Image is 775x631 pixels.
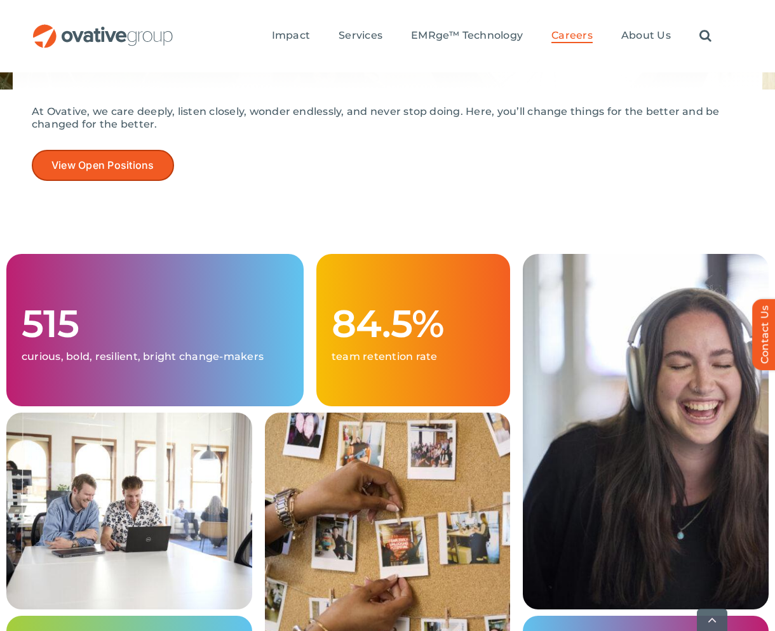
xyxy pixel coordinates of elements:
[551,29,593,43] a: Careers
[272,29,310,42] span: Impact
[32,150,174,181] a: View Open Positions
[22,303,288,344] h1: 515
[411,29,523,42] span: EMRge™ Technology
[32,105,743,131] p: At Ovative, we care deeply, listen closely, wonder endlessly, and never stop doing. Here, you’ll ...
[22,350,288,363] p: curious, bold, resilient, bright change-makers
[332,303,495,344] h1: 84.5%
[621,29,671,43] a: About Us
[339,29,382,42] span: Services
[32,23,174,35] a: OG_Full_horizontal_RGB
[272,29,310,43] a: Impact
[332,350,495,363] p: team retention rate
[621,29,671,42] span: About Us
[699,29,711,43] a: Search
[523,254,769,609] img: Careers – Grid 3
[6,413,252,609] img: Careers – Grid 1
[51,159,154,171] span: View Open Positions
[339,29,382,43] a: Services
[411,29,523,43] a: EMRge™ Technology
[551,29,593,42] span: Careers
[272,16,711,56] nav: Menu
